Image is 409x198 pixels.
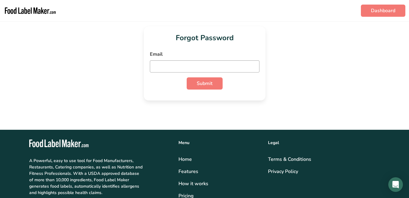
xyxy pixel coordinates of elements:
[29,157,143,196] p: A Powerful, easy to use tool for Food Manufacturers, Restaurants, Catering companies, as well as ...
[268,140,380,146] div: Legal
[268,156,380,163] a: Terms & Conditions
[4,2,57,19] img: Food Label Maker
[178,168,261,175] a: Features
[361,5,405,17] a: Dashboard
[388,177,403,192] div: Open Intercom Messenger
[178,180,261,187] div: How it works
[187,77,223,90] button: Submit
[197,80,213,87] span: Submit
[268,168,380,175] a: Privacy Policy
[150,32,259,43] h1: Forgot Password
[178,140,261,146] div: Menu
[150,51,259,58] label: Email
[178,156,261,163] a: Home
